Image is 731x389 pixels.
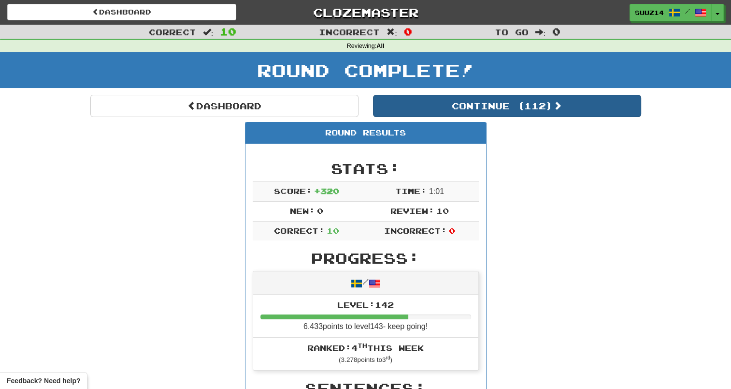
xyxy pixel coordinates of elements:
span: To go [495,27,529,37]
h2: Progress: [253,250,479,266]
div: / [253,271,478,294]
span: 0 [404,26,412,37]
span: 1 : 0 1 [429,187,444,195]
span: Incorrect [319,27,380,37]
span: Review: [390,206,434,215]
span: 0 [552,26,560,37]
span: Open feedback widget [7,376,80,386]
sup: rd [386,355,390,360]
div: Round Results [245,122,486,144]
span: Correct [149,27,196,37]
span: 10 [220,26,236,37]
strong: All [376,43,384,49]
span: + 320 [314,186,339,195]
span: 10 [436,206,449,215]
small: ( 3.278 points to 3 ) [339,356,392,363]
span: Suuz14 [635,8,664,17]
span: Incorrect: [384,226,447,235]
span: Level: 142 [337,300,394,309]
span: / [685,8,690,15]
a: Clozemaster [251,4,480,21]
sup: th [358,342,367,349]
span: New: [290,206,315,215]
span: Time: [395,186,427,195]
span: Correct: [274,226,324,235]
span: : [535,28,546,36]
span: Score: [274,186,312,195]
h2: Stats: [253,161,479,177]
span: 0 [317,206,323,215]
a: Dashboard [7,4,236,20]
span: : [387,28,397,36]
a: Suuz14 / [630,4,712,21]
span: 0 [449,226,455,235]
h1: Round Complete! [3,60,728,80]
li: 6.433 points to level 143 - keep going! [253,295,478,338]
span: : [203,28,214,36]
a: Dashboard [90,95,358,117]
span: 10 [327,226,339,235]
span: Ranked: 4 this week [307,343,424,352]
button: Continue (112) [373,95,641,117]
